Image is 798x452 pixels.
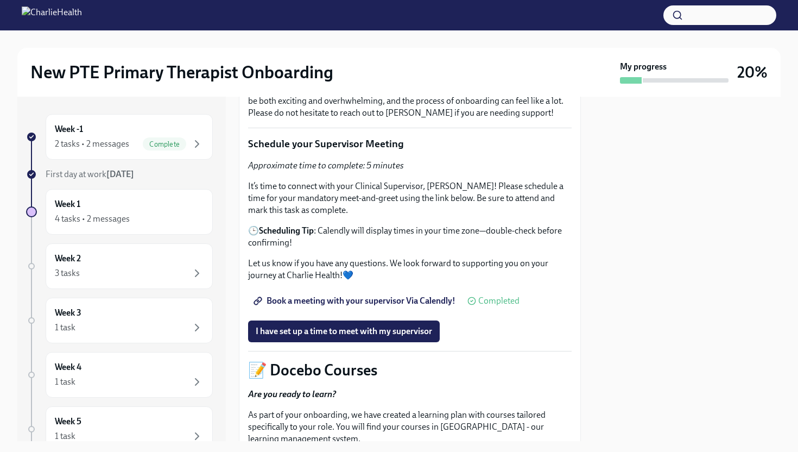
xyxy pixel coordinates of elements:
p: As part of your onboarding, we have created a learning plan with courses tailored specifically to... [248,409,572,445]
div: 1 task [55,430,75,442]
a: Week 23 tasks [26,243,213,289]
a: Week -12 tasks • 2 messagesComplete [26,114,213,160]
h6: Week -1 [55,123,83,135]
h6: Week 5 [55,416,81,428]
div: 1 task [55,376,75,388]
p: Schedule your Supervisor Meeting [248,137,572,151]
div: 4 tasks • 2 messages [55,213,130,225]
a: Week 51 task [26,406,213,452]
h6: Week 4 [55,361,81,373]
div: 3 tasks [55,267,80,279]
h6: Week 2 [55,253,81,265]
h2: New PTE Primary Therapist Onboarding [30,61,333,83]
span: Complete [143,140,186,148]
span: First day at work [46,169,134,179]
strong: My progress [620,61,667,73]
h6: Week 3 [55,307,81,319]
strong: [DATE] [106,169,134,179]
p: It’s time to connect with your Clinical Supervisor, [PERSON_NAME]! Please schedule a time for you... [248,180,572,216]
p: 🕒 : Calendly will display times in your time zone—double-check before confirming! [248,225,572,249]
h6: Week 1 [55,198,80,210]
span: I have set up a time to meet with my supervisor [256,326,432,337]
button: I have set up a time to meet with my supervisor [248,321,440,342]
span: Book a meeting with your supervisor Via Calendly! [256,296,455,306]
div: 2 tasks • 2 messages [55,138,129,150]
a: Book a meeting with your supervisor Via Calendly! [248,290,463,312]
strong: Scheduling Tip [259,225,314,236]
div: 1 task [55,322,75,334]
p: 📝 Docebo Courses [248,360,572,380]
a: Week 31 task [26,298,213,343]
p: Let us know if you have any questions. We look forward to supporting you on your journey at Charl... [248,258,572,281]
h3: 20% [737,62,768,82]
em: Approximate time to complete: 5 minutes [248,160,404,171]
a: Week 41 task [26,352,213,398]
p: Aim to complete all of your week one tasks by [DATE]. We know starting a new role can be both exc... [248,83,572,119]
span: Completed [478,297,520,305]
a: Week 14 tasks • 2 messages [26,189,213,235]
strong: Are you ready to learn? [248,389,336,399]
a: First day at work[DATE] [26,168,213,180]
img: CharlieHealth [22,7,82,24]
